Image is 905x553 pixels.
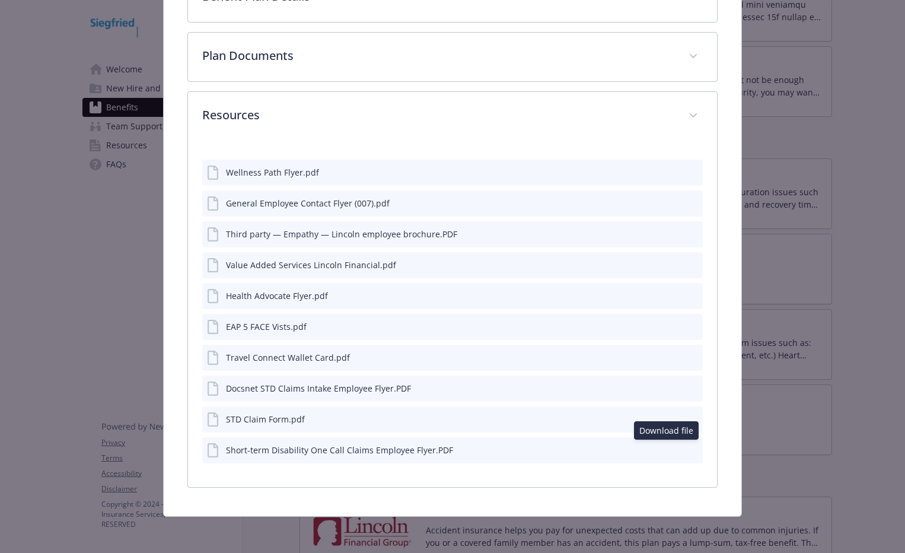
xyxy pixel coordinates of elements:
button: preview file [687,166,698,179]
button: preview file [687,259,698,271]
button: preview file [687,413,698,425]
button: preview file [687,228,698,240]
button: download file [668,444,678,456]
div: Wellness Path Flyer.pdf [226,166,319,179]
button: download file [668,166,678,179]
div: Short-term Disability One Call Claims Employee Flyer.PDF [226,444,453,456]
div: Health Advocate Flyer.pdf [226,290,328,302]
button: download file [668,228,678,240]
div: Download file [634,421,699,440]
button: preview file [687,382,698,395]
button: preview file [687,197,698,209]
p: Resources [202,106,675,124]
button: download file [668,259,678,271]
button: preview file [687,320,698,333]
div: Travel Connect Wallet Card.pdf [226,351,350,364]
button: download file [666,382,678,395]
div: Resources [188,92,718,141]
button: download file [668,351,678,364]
p: Plan Documents [202,47,675,65]
div: STD Claim Form.pdf [226,413,305,425]
button: download file [668,320,678,333]
div: Resources [188,141,718,487]
button: download file [668,290,678,302]
button: preview file [687,351,698,364]
div: Docsnet STD Claims Intake Employee Flyer.PDF [226,382,411,395]
button: download file [668,413,678,425]
button: download file [668,197,678,209]
div: Value Added Services Lincoln Financial.pdf [226,259,396,271]
button: preview file [687,290,698,302]
div: General Employee Contact Flyer (007).pdf [226,197,390,209]
button: preview file [687,444,698,456]
div: Plan Documents [188,33,718,81]
div: Third party — Empathy — Lincoln employee brochure.PDF [226,228,457,240]
div: EAP 5 FACE Vists.pdf [226,320,307,333]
